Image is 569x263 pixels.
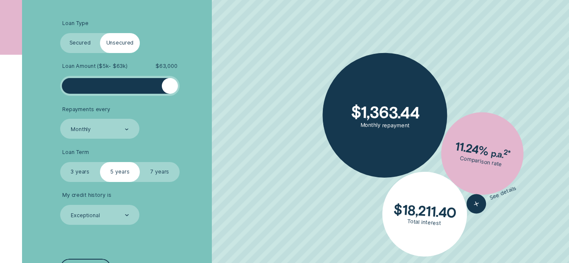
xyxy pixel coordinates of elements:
[489,185,517,201] span: See details
[100,33,140,53] label: Unsecured
[155,63,178,70] span: $ 63,000
[100,162,140,182] label: 5 years
[62,149,89,156] span: Loan Term
[60,162,100,182] label: 3 years
[60,33,100,53] label: Secured
[62,106,110,113] span: Repayments every
[71,212,100,219] div: Exceptional
[464,179,520,217] button: See details
[140,162,180,182] label: 7 years
[62,63,128,70] span: Loan Amount ( $5k - $63k )
[71,126,91,133] div: Monthly
[62,192,111,199] span: My credit history is
[62,20,89,27] span: Loan Type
